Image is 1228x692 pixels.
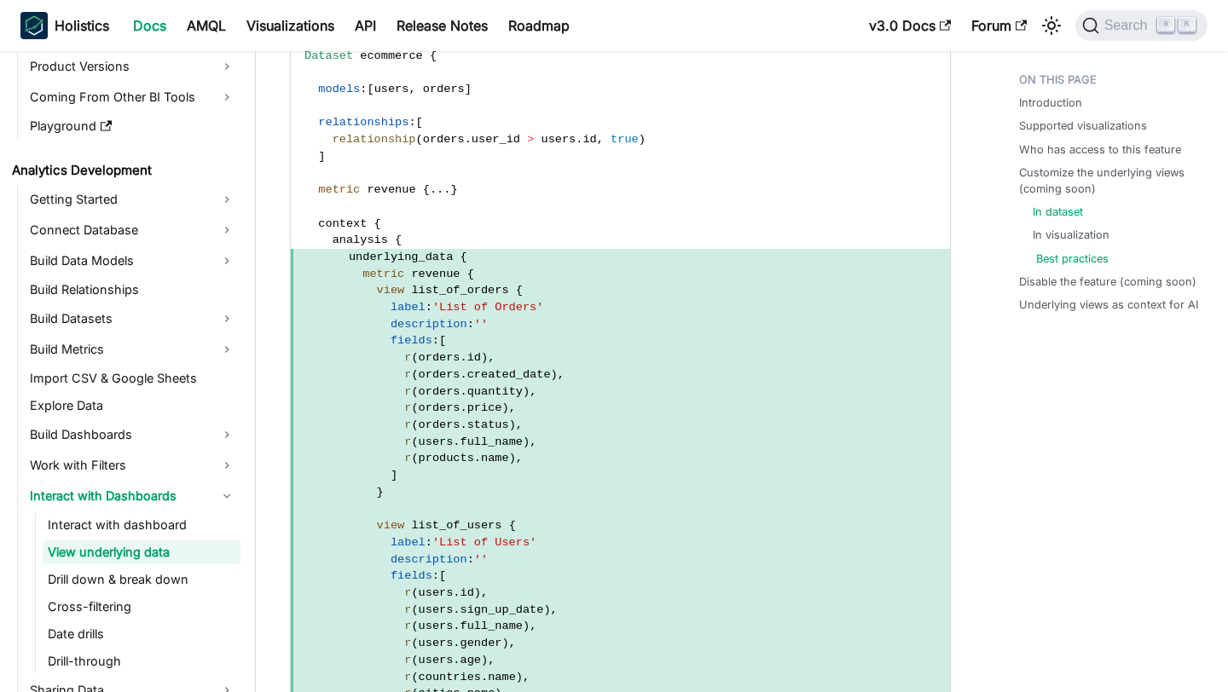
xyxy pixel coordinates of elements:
span: > [527,133,534,146]
a: AMQL [177,12,236,39]
span: [ [416,116,423,129]
span: ( [411,435,418,448]
span: orders [423,133,465,146]
span: . [443,183,450,196]
span: users [419,603,454,616]
span: users [419,586,454,599]
a: Introduction [1019,95,1082,111]
span: r [404,435,411,448]
span: [ [439,569,446,582]
span: metric [362,268,404,280]
a: Customize the underlying views (coming soon) [1019,164,1201,197]
span: ] [465,83,472,95]
span: : [467,318,474,331]
a: Forum [961,12,1037,39]
span: id [582,133,596,146]
span: '' [474,318,488,331]
a: Import CSV & Google Sheets [25,366,240,390]
span: , [597,133,604,146]
a: v3.0 Docs [859,12,961,39]
a: In visualization [1033,227,1109,243]
a: HolisticsHolistics [20,12,109,39]
a: Underlying views as context for AI [1019,297,1198,313]
span: orders [419,401,460,414]
a: View underlying data [43,540,240,564]
a: Build Data Models [25,247,240,274]
span: underlying_data [349,251,453,263]
a: Interact with Dashboards [25,482,240,510]
span: models [318,83,360,95]
span: quantity [467,385,523,398]
span: r [404,401,411,414]
span: , [558,368,565,381]
span: { [423,183,430,196]
span: ) [509,452,516,464]
span: ( [416,133,423,146]
span: ) [551,368,558,381]
span: ( [411,637,418,649]
span: r [404,620,411,632]
a: Release Notes [386,12,498,39]
span: created_date [467,368,551,381]
a: Build Metrics [25,336,240,363]
span: . [453,435,460,448]
span: , [530,385,536,398]
span: ) [523,620,530,632]
span: , [481,586,488,599]
span: users [419,620,454,632]
kbd: ⌘ [1157,17,1174,32]
span: users [419,637,454,649]
span: , [530,435,536,448]
span: , [516,418,523,431]
span: r [404,654,411,666]
span: ( [411,586,418,599]
span: ( [411,401,418,414]
a: Who has access to this feature [1019,141,1181,158]
span: : [360,83,367,95]
span: view [377,519,405,532]
a: Drill-through [43,649,240,673]
span: true [611,133,639,146]
a: Date drills [43,622,240,646]
span: orders [423,83,465,95]
span: . [460,401,467,414]
span: r [404,368,411,381]
span: r [404,586,411,599]
span: orders [419,418,460,431]
span: relationship [333,133,416,146]
span: view [377,284,405,297]
span: relationships [318,116,408,129]
span: sign_up_date [460,603,544,616]
span: ] [391,469,397,482]
a: Cross-filtering [43,595,240,619]
span: revenue [411,268,460,280]
span: 'List of Orders' [432,301,544,314]
span: , [530,620,536,632]
span: . [576,133,582,146]
span: ( [411,351,418,364]
span: { [509,519,516,532]
span: name [481,452,509,464]
span: . [453,654,460,666]
span: { [430,49,437,62]
span: r [404,671,411,683]
img: Holistics [20,12,48,39]
span: . [474,452,481,464]
span: list_of_users [411,519,501,532]
a: Explore Data [25,394,240,418]
span: revenue [367,183,415,196]
span: : [432,569,439,582]
span: . [481,671,488,683]
span: . [430,183,437,196]
span: , [516,452,523,464]
span: ( [411,671,418,683]
span: r [404,603,411,616]
span: . [453,586,460,599]
span: list_of_orders [411,284,508,297]
span: ) [639,133,646,146]
button: Switch between dark and light mode (currently light mode) [1038,12,1065,39]
span: ) [523,385,530,398]
a: Coming From Other BI Tools [25,84,240,111]
span: description [391,318,467,331]
span: [ [439,334,446,347]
